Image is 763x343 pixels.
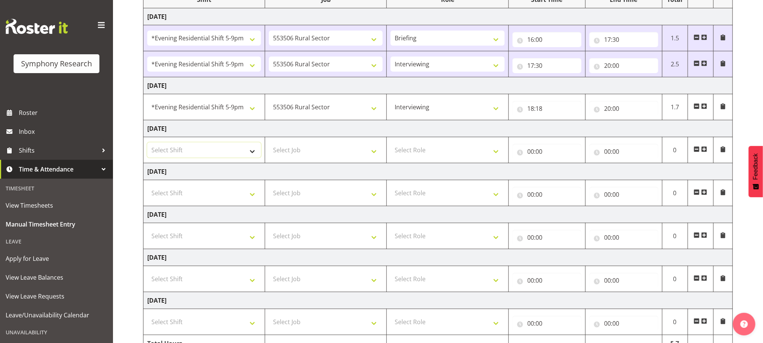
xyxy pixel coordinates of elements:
[662,94,688,120] td: 1.7
[143,292,733,309] td: [DATE]
[143,8,733,25] td: [DATE]
[19,126,109,137] span: Inbox
[6,272,107,283] span: View Leave Balances
[513,273,581,288] input: Click to select...
[513,101,581,116] input: Click to select...
[143,120,733,137] td: [DATE]
[513,144,581,159] input: Click to select...
[2,306,111,325] a: Leave/Unavailability Calendar
[143,249,733,266] td: [DATE]
[2,196,111,215] a: View Timesheets
[6,253,107,264] span: Apply for Leave
[513,32,581,47] input: Click to select...
[143,77,733,94] td: [DATE]
[19,107,109,118] span: Roster
[662,137,688,163] td: 0
[6,309,107,321] span: Leave/Unavailability Calendar
[2,234,111,249] div: Leave
[589,144,658,159] input: Click to select...
[513,58,581,73] input: Click to select...
[6,291,107,302] span: View Leave Requests
[662,25,688,51] td: 1.5
[662,51,688,77] td: 2.5
[589,316,658,331] input: Click to select...
[513,230,581,245] input: Click to select...
[662,266,688,292] td: 0
[589,273,658,288] input: Click to select...
[662,180,688,206] td: 0
[2,325,111,340] div: Unavailability
[513,187,581,202] input: Click to select...
[662,223,688,249] td: 0
[2,287,111,306] a: View Leave Requests
[589,101,658,116] input: Click to select...
[589,230,658,245] input: Click to select...
[6,19,68,34] img: Rosterit website logo
[749,146,763,197] button: Feedback - Show survey
[2,268,111,287] a: View Leave Balances
[19,145,98,156] span: Shifts
[589,187,658,202] input: Click to select...
[143,206,733,223] td: [DATE]
[2,249,111,268] a: Apply for Leave
[6,219,107,230] span: Manual Timesheet Entry
[143,163,733,180] td: [DATE]
[752,153,759,180] span: Feedback
[513,316,581,331] input: Click to select...
[19,164,98,175] span: Time & Attendance
[2,215,111,234] a: Manual Timesheet Entry
[2,181,111,196] div: Timesheet
[6,200,107,211] span: View Timesheets
[662,309,688,335] td: 0
[589,32,658,47] input: Click to select...
[21,58,92,69] div: Symphony Research
[589,58,658,73] input: Click to select...
[740,320,748,328] img: help-xxl-2.png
